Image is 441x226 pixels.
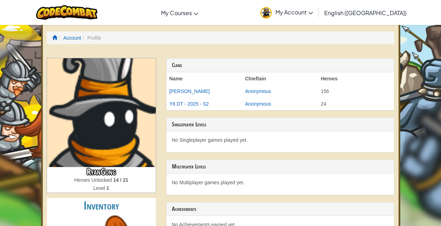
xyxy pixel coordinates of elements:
a: Anonymous [245,101,271,107]
strong: 14 / 21 [113,177,128,183]
p: No Singleplayer games played yet. [172,137,389,144]
li: Profile [81,34,101,41]
span: Heroes Unlocked [74,177,113,183]
h3: Achievements [172,206,389,212]
span: My Courses [161,9,192,16]
a: Account [63,35,81,41]
td: 156 [318,85,394,98]
h3: RyanGong [47,167,156,177]
a: My Courses [158,3,202,22]
a: Anonymous [245,88,271,94]
h2: Inventory [47,198,156,214]
strong: 1 [106,185,109,191]
span: My Account [275,8,313,16]
th: Chieftain [242,72,318,85]
img: avatar [260,7,272,19]
img: CodeCombat logo [36,5,98,20]
h3: Singleplayer Levels [172,121,389,128]
a: My Account [257,1,316,24]
span: English ([GEOGRAPHIC_DATA]) [324,9,407,16]
a: [PERSON_NAME] [169,88,210,94]
span: Level [93,185,106,191]
th: Heroes [318,72,394,85]
a: Y8 DT - 2025 - S2 [169,101,209,107]
a: English ([GEOGRAPHIC_DATA]) [321,3,410,22]
h3: Clans [172,62,389,68]
th: Name [167,72,242,85]
td: 24 [318,98,394,110]
h3: Multiplayer Levels [172,164,389,170]
p: No Multiplayer games played yet. [172,179,389,186]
